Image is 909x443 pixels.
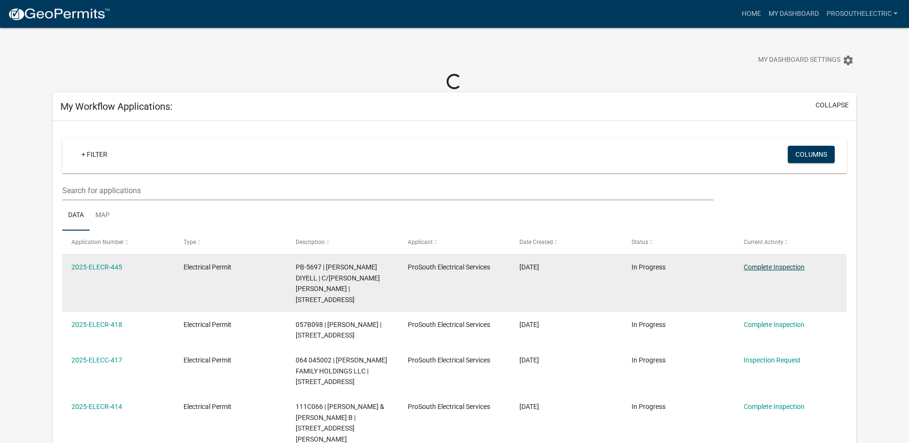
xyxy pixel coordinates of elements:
[744,321,805,328] a: Complete Inspection
[296,263,380,303] span: PB-5697 | GRIFFIN SHAMEKA DIYELL | C/O GRANCIANO LOPEZ | 1244 MADISON RD LOT 17
[71,321,122,328] a: 2025-ELECR-418
[816,100,849,110] button: collapse
[71,403,122,410] a: 2025-ELECR-414
[632,263,666,271] span: In Progress
[408,239,433,245] span: Applicant
[74,146,115,163] a: + Filter
[622,231,735,254] datatable-header-cell: Status
[765,5,823,23] a: My Dashboard
[408,356,490,364] span: ProSouth Electrical Services
[758,55,840,66] span: My Dashboard Settings
[174,231,287,254] datatable-header-cell: Type
[744,263,805,271] a: Complete Inspection
[632,356,666,364] span: In Progress
[632,403,666,410] span: In Progress
[519,239,553,245] span: Date Created
[398,231,510,254] datatable-header-cell: Applicant
[184,356,231,364] span: Electrical Permit
[296,239,325,245] span: Description
[519,263,539,271] span: 08/14/2025
[519,321,539,328] span: 08/04/2025
[184,239,196,245] span: Type
[750,51,862,70] button: My Dashboard Settingssettings
[632,321,666,328] span: In Progress
[735,231,847,254] datatable-header-cell: Current Activity
[788,146,835,163] button: Columns
[744,356,801,364] a: Inspection Request
[296,356,387,386] span: 064 045002 | PASCHAL FAMILY HOLDINGS LLC | 127 LOWER HARMONY RD
[519,356,539,364] span: 08/04/2025
[823,5,901,23] a: Prosouthelectric
[744,403,805,410] a: Complete Inspection
[184,321,231,328] span: Electrical Permit
[408,321,490,328] span: ProSouth Electrical Services
[519,403,539,410] span: 07/31/2025
[842,55,854,66] i: settings
[296,321,381,339] span: 057B098 | HAYES CRAIG | 187 BEAR CREEK RD
[71,263,122,271] a: 2025-ELECR-445
[296,403,384,443] span: 111C066 | GARDNER JAMES G & MILDRED B | 112 Twisting Hill Rd
[62,231,174,254] datatable-header-cell: Application Number
[90,200,115,231] a: Map
[184,403,231,410] span: Electrical Permit
[738,5,765,23] a: Home
[510,231,622,254] datatable-header-cell: Date Created
[744,239,783,245] span: Current Activity
[71,239,124,245] span: Application Number
[184,263,231,271] span: Electrical Permit
[60,101,173,112] h5: My Workflow Applications:
[71,356,122,364] a: 2025-ELECC-417
[287,231,399,254] datatable-header-cell: Description
[62,200,90,231] a: Data
[632,239,648,245] span: Status
[62,181,713,200] input: Search for applications
[408,263,490,271] span: ProSouth Electrical Services
[408,403,490,410] span: ProSouth Electrical Services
